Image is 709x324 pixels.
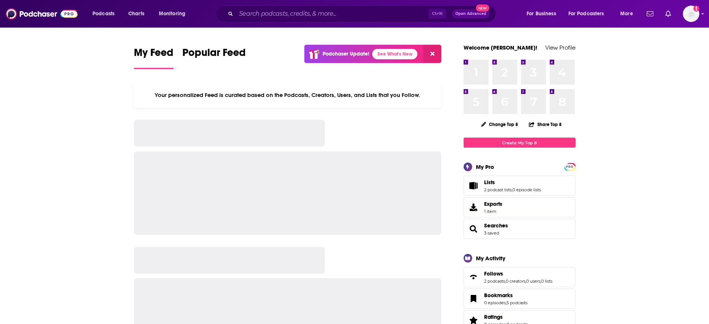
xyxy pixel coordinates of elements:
[484,314,528,320] a: Ratings
[182,46,246,69] a: Popular Feed
[528,117,562,132] button: Share Top 8
[505,279,506,284] span: ,
[484,270,503,277] span: Follows
[615,8,642,20] button: open menu
[154,8,195,20] button: open menu
[512,187,512,192] span: ,
[466,180,481,191] a: Lists
[693,6,699,12] svg: Add a profile image
[464,267,575,287] span: Follows
[236,8,429,20] input: Search podcasts, credits, & more...
[464,138,575,148] a: Create My Top 8
[464,197,575,217] a: Exports
[568,9,604,19] span: For Podcasters
[565,164,574,169] a: PRO
[372,49,417,59] a: See What's New
[527,9,556,19] span: For Business
[683,6,699,22] button: Show profile menu
[512,187,541,192] a: 0 episode lists
[182,46,246,63] span: Popular Feed
[683,6,699,22] img: User Profile
[521,8,565,20] button: open menu
[323,51,369,57] p: Podchaser Update!
[464,289,575,309] span: Bookmarks
[464,176,575,196] span: Lists
[545,44,575,51] a: View Profile
[466,293,481,304] a: Bookmarks
[128,9,144,19] span: Charts
[484,179,495,186] span: Lists
[484,201,502,207] span: Exports
[476,4,489,12] span: New
[620,9,633,19] span: More
[484,292,513,299] span: Bookmarks
[223,5,503,22] div: Search podcasts, credits, & more...
[564,8,615,20] button: open menu
[477,120,523,129] button: Change Top 8
[123,8,149,20] a: Charts
[134,46,173,63] span: My Feed
[452,9,490,18] button: Open AdvancedNew
[466,272,481,282] a: Follows
[92,9,114,19] span: Podcasts
[662,7,674,20] a: Show notifications dropdown
[644,7,656,20] a: Show notifications dropdown
[526,279,540,284] a: 0 users
[565,164,574,170] span: PRO
[476,163,494,170] div: My Pro
[484,292,527,299] a: Bookmarks
[506,300,527,305] a: 5 podcasts
[159,9,185,19] span: Monitoring
[134,46,173,69] a: My Feed
[466,202,481,213] span: Exports
[484,179,541,186] a: Lists
[134,82,442,108] div: Your personalized Feed is curated based on the Podcasts, Creators, Users, and Lists that you Follow.
[464,44,537,51] a: Welcome [PERSON_NAME]!
[484,230,499,236] a: 3 saved
[466,224,481,234] a: Searches
[484,209,502,214] span: 1 item
[476,255,505,262] div: My Activity
[541,279,552,284] a: 0 lists
[6,7,78,21] img: Podchaser - Follow, Share and Rate Podcasts
[484,300,506,305] a: 0 episodes
[455,12,486,16] span: Open Advanced
[484,222,508,229] a: Searches
[506,300,506,305] span: ,
[683,6,699,22] span: Logged in as notablypr2
[484,187,512,192] a: 2 podcast lists
[506,279,526,284] a: 0 creators
[484,314,503,320] span: Ratings
[484,279,505,284] a: 2 podcasts
[429,9,446,19] span: Ctrl K
[464,219,575,239] span: Searches
[484,270,552,277] a: Follows
[87,8,124,20] button: open menu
